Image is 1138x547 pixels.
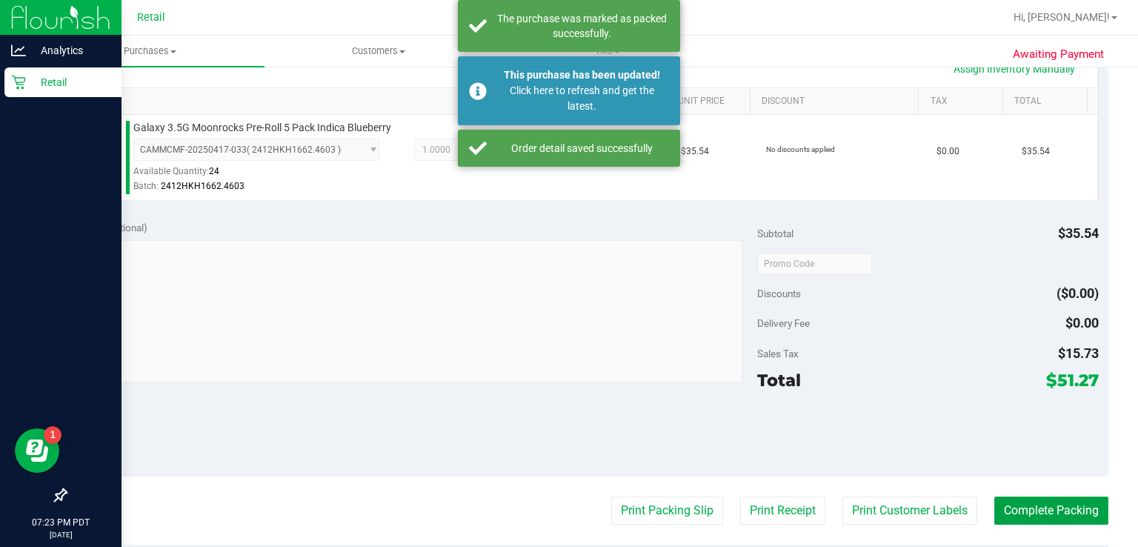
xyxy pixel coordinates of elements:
[7,516,115,529] p: 07:23 PM PDT
[1058,345,1099,361] span: $15.73
[1057,285,1099,301] span: ($0.00)
[1065,315,1099,331] span: $0.00
[7,529,115,540] p: [DATE]
[1046,370,1099,391] span: $51.27
[936,145,959,159] span: $0.00
[11,43,26,58] inline-svg: Analytics
[762,96,913,107] a: Discount
[133,161,392,190] div: Available Quantity:
[133,121,391,135] span: Galaxy 3.5G Moonrocks Pre-Roll 5 Pack Indica Blueberry
[757,280,801,307] span: Discounts
[842,497,977,525] button: Print Customer Labels
[26,42,115,59] p: Analytics
[757,370,801,391] span: Total
[87,96,576,107] a: SKU
[931,96,997,107] a: Tax
[209,166,219,176] span: 24
[757,228,793,239] span: Subtotal
[1014,11,1110,23] span: Hi, [PERSON_NAME]!
[994,497,1108,525] button: Complete Packing
[264,36,493,67] a: Customers
[36,36,264,67] a: Purchases
[161,181,244,191] span: 2412HKH1662.4603
[1014,96,1081,107] a: Total
[766,145,835,153] span: No discounts applied
[611,497,723,525] button: Print Packing Slip
[495,67,669,83] div: This purchase has been updated!
[26,73,115,91] p: Retail
[757,348,799,359] span: Sales Tax
[15,428,59,473] iframe: Resource center
[265,44,493,58] span: Customers
[11,75,26,90] inline-svg: Retail
[44,426,61,444] iframe: Resource center unread badge
[740,497,825,525] button: Print Receipt
[137,11,165,24] span: Retail
[757,253,872,275] input: Promo Code
[495,11,669,41] div: The purchase was marked as packed successfully.
[757,317,810,329] span: Delivery Fee
[1022,145,1050,159] span: $35.54
[495,83,669,114] div: Click here to refresh and get the latest.
[495,141,669,156] div: Order detail saved successfully
[1013,46,1104,63] span: Awaiting Payment
[1058,225,1099,241] span: $35.54
[36,44,264,58] span: Purchases
[944,56,1085,82] a: Assign Inventory Manually
[678,96,745,107] a: Unit Price
[133,181,159,191] span: Batch:
[681,145,709,159] span: $35.54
